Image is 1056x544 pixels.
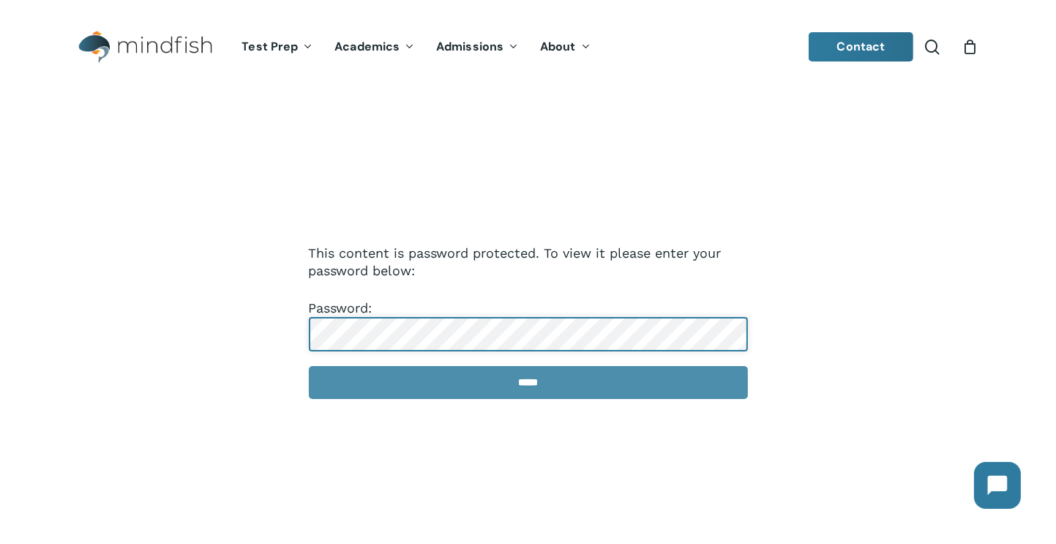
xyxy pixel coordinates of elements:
header: Main Menu [59,20,997,75]
p: This content is password protected. To view it please enter your password below: [309,245,748,299]
a: Cart [962,39,978,55]
iframe: Chatbot [959,447,1036,523]
a: Academics [323,41,425,53]
a: Test Prep [231,41,323,53]
span: Test Prep [241,39,298,54]
label: Password: [309,300,748,341]
input: Password: [309,317,748,351]
span: Academics [334,39,400,54]
a: About [529,41,602,53]
a: Contact [809,32,914,62]
a: Admissions [425,41,529,53]
span: Admissions [436,39,503,54]
span: Contact [837,39,885,54]
span: About [540,39,576,54]
nav: Main Menu [231,20,601,75]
